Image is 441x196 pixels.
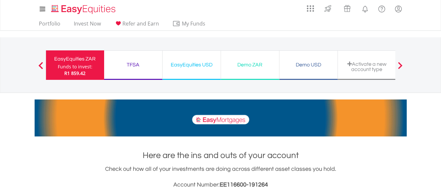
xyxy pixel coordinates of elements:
[357,2,373,15] a: Notifications
[342,3,353,14] img: vouchers-v2.svg
[225,60,275,69] div: Demo ZAR
[342,61,392,72] div: Activate a new account type
[36,20,63,30] a: Portfolio
[49,2,118,15] a: Home page
[172,19,215,28] span: My Funds
[64,70,86,76] span: R1 859.42
[220,182,268,188] span: EE116600-191264
[112,20,162,30] a: Refer and Earn
[108,60,158,69] div: TFSA
[50,4,118,15] img: EasyEquities_Logo.png
[58,63,92,70] div: Funds to invest:
[338,2,357,14] a: Vouchers
[50,54,100,63] div: EasyEquities ZAR
[323,3,333,14] img: thrive-v2.svg
[35,180,407,189] h3: Account Number:
[35,99,407,136] img: EasyMortage Promotion Banner
[35,150,407,161] h1: Here are the ins and outs of your account
[122,20,159,27] span: Refer and Earn
[166,60,217,69] div: EasyEquities USD
[390,2,407,16] a: My Profile
[71,20,103,30] a: Invest Now
[35,165,407,189] div: Check out how all of your investments are doing across different asset classes you hold.
[307,5,314,12] img: grid-menu-icon.svg
[283,60,334,69] div: Demo USD
[303,2,318,12] a: AppsGrid
[373,2,390,15] a: FAQ's and Support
